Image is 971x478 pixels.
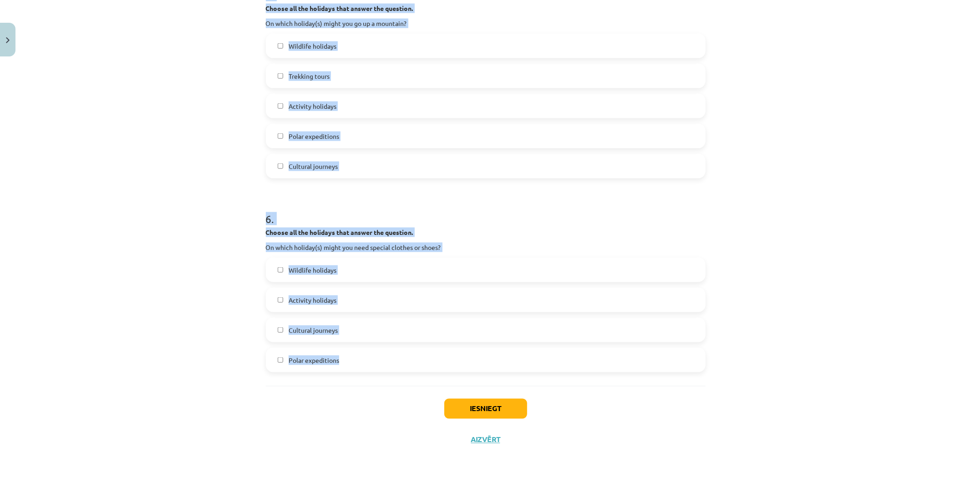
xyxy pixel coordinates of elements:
[266,19,706,28] p: On which holiday(s) might you go up a mountain?
[289,295,336,305] span: Activity holidays
[278,43,284,49] input: Wildlife holidays
[289,325,338,335] span: Cultural journeys
[278,133,284,139] input: Polar expeditions
[289,132,339,141] span: Polar expeditions
[289,356,339,365] span: Polar expeditions
[6,37,10,43] img: icon-close-lesson-0947bae3869378f0d4975bcd49f059093ad1ed9edebbc8119c70593378902aed.svg
[468,435,503,444] button: Aizvērt
[289,265,336,275] span: Wildlife holidays
[278,73,284,79] input: Trekking tours
[278,297,284,303] input: Activity holidays
[278,357,284,363] input: Polar expeditions
[289,71,330,81] span: Trekking tours
[278,267,284,273] input: Wildlife holidays
[266,228,413,236] strong: Choose all the holidays that answer the question.
[266,197,706,225] h1: 6 .
[289,41,336,51] span: Wildlife holidays
[289,102,336,111] span: Activity holidays
[266,4,413,12] strong: Choose all the holidays that answer the question.
[278,103,284,109] input: Activity holidays
[278,327,284,333] input: Cultural journeys
[289,162,338,171] span: Cultural journeys
[444,399,527,419] button: Iesniegt
[278,163,284,169] input: Cultural journeys
[266,243,706,252] p: On which holiday(s) might you need special clothes or shoes?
